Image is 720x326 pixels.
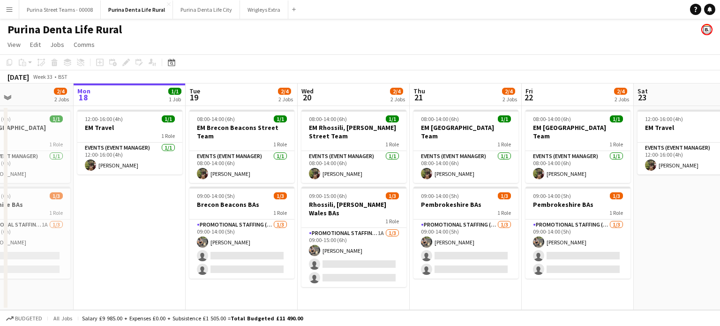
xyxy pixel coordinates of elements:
[74,40,95,49] span: Comms
[231,315,303,322] span: Total Budgeted £11 490.00
[70,38,98,51] a: Comms
[5,313,44,324] button: Budgeted
[26,38,45,51] a: Edit
[4,38,24,51] a: View
[101,0,173,19] button: Purina Denta Life Rural
[31,73,54,80] span: Week 33
[82,315,303,322] div: Salary £9 985.00 + Expenses £0.00 + Subsistence £1 505.00 =
[19,0,101,19] button: Purina Street Teams - 00008
[173,0,240,19] button: Purina Denta Life City
[15,315,42,322] span: Budgeted
[7,40,21,49] span: View
[58,73,67,80] div: BST
[50,40,64,49] span: Jobs
[52,315,74,322] span: All jobs
[46,38,68,51] a: Jobs
[7,72,29,82] div: [DATE]
[240,0,288,19] button: Wrigleys Extra
[7,23,122,37] h1: Purina Denta Life Rural
[701,24,712,35] app-user-avatar: Bounce Activations Ltd
[30,40,41,49] span: Edit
